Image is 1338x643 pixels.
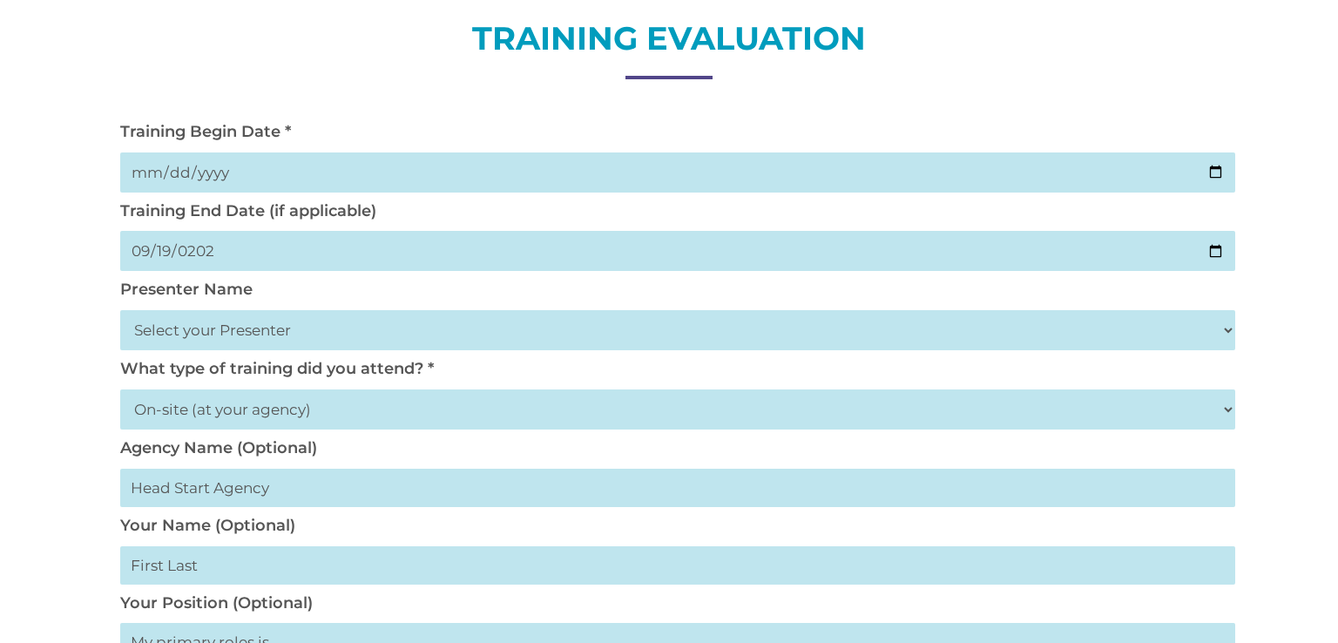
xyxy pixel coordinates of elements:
[120,359,434,378] label: What type of training did you attend? *
[120,122,291,141] label: Training Begin Date *
[120,516,295,535] label: Your Name (Optional)
[120,546,1235,585] input: First Last
[120,438,317,457] label: Agency Name (Optional)
[120,469,1235,507] input: Head Start Agency
[120,201,376,220] label: Training End Date (if applicable)
[120,593,313,613] label: Your Position (Optional)
[111,17,1226,68] h2: TRAINING EVALUATION
[120,280,253,299] label: Presenter Name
